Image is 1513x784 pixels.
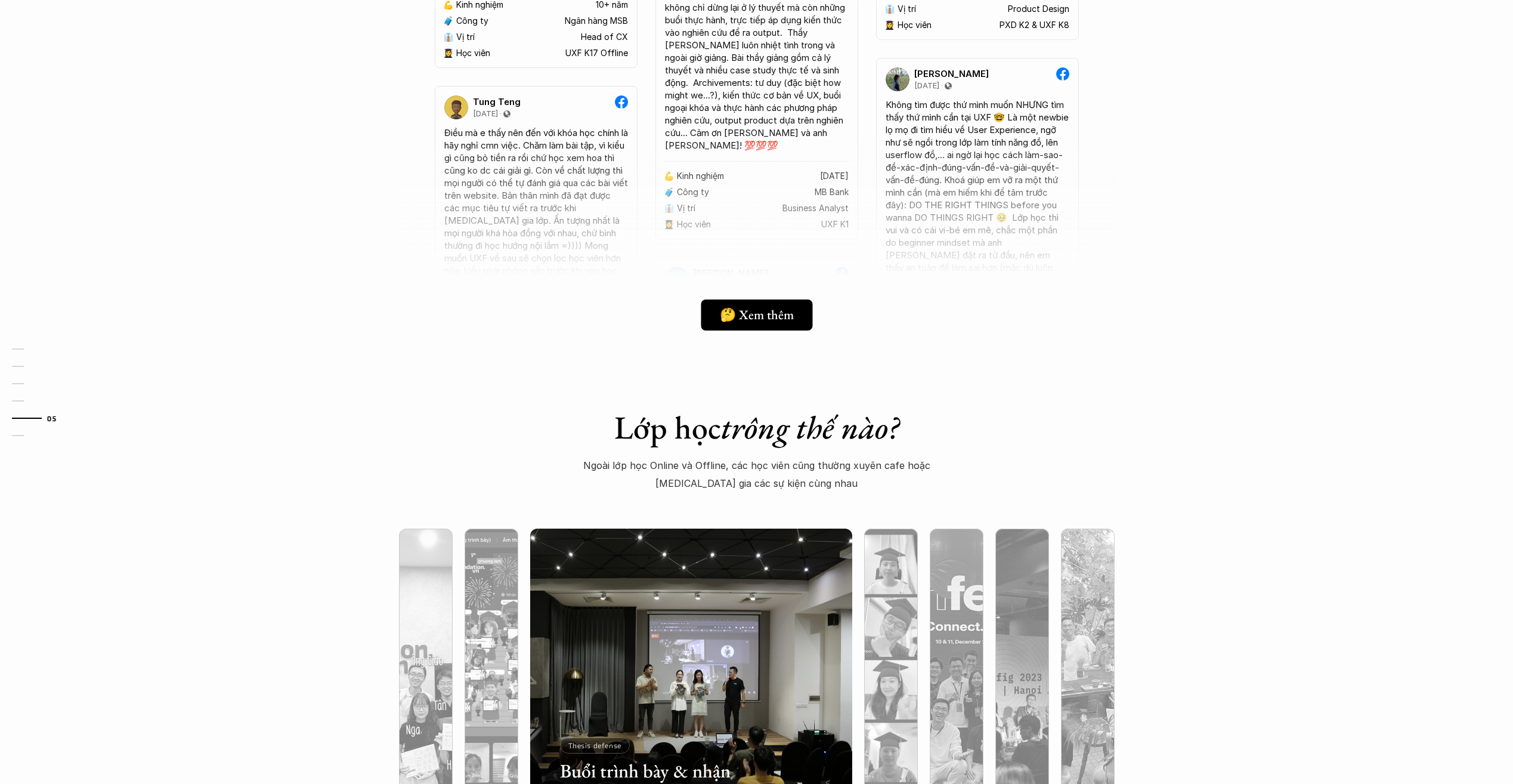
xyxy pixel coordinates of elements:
[443,48,453,58] p: 👩‍🎓
[720,307,794,323] h5: 🤔 Xem thêm
[576,456,938,493] p: Ngoài lớp học Online và Offline, các học viên cũng thường xuyên cafe hoặc [MEDICAL_DATA] gia các ...
[12,411,69,425] a: 05
[886,98,1069,362] div: Không tìm được thứ mình muốn NHƯNG tìm thấy thứ mình cần tại UXF 🤓 Là một newbie lọ mọ đi tìm hiể...
[435,86,638,377] a: Tung Teng[DATE]Điều mà e thấy nên đến với khóa học chính là hãy nghỉ cmn việc. Chăm làm bài tập, ...
[473,109,498,119] p: [DATE]
[721,406,899,448] em: trông thế nào?
[898,20,932,30] p: Học viên
[456,16,488,26] p: Công ty
[898,4,916,14] p: Vị trí
[443,32,453,42] p: 👔
[1008,4,1069,14] p: Product Design
[444,126,628,289] div: Điều mà e thấy nên đến với khóa học chính là hãy nghỉ cmn việc. Chăm làm bài tập, vì kiểu gì cũng...
[47,413,57,422] strong: 05
[876,58,1079,449] a: [PERSON_NAME][DATE]Không tìm được thứ mình muốn NHƯNG tìm thấy thứ mình cần tại UXF 🤓 Là một newb...
[456,48,490,58] p: Học viên
[456,32,475,42] p: Vị trí
[581,32,628,42] p: Head of CX
[914,81,939,91] p: [DATE]
[884,4,895,14] p: 👔
[701,300,812,331] a: 🤔 Xem thêm
[549,408,965,447] h1: Lớp học
[473,97,521,107] p: Tung Teng
[565,48,628,58] p: UXF K17 Offline
[568,741,621,749] p: Thesis defense
[884,20,895,30] p: 👩‍🎓
[914,69,989,79] p: [PERSON_NAME]
[565,16,628,26] p: Ngân hàng MSB
[1000,20,1069,30] p: PXD K2 & UXF K8
[443,16,453,26] p: 🧳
